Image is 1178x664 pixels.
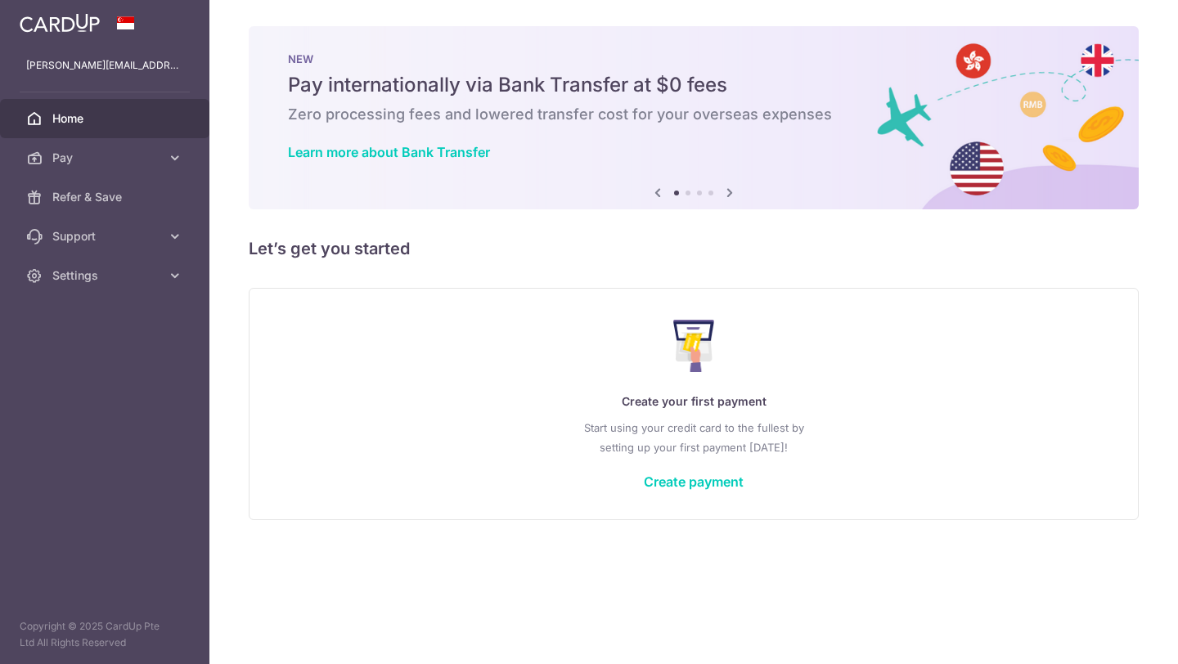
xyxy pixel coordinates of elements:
h5: Let’s get you started [249,236,1139,262]
span: Support [52,228,160,245]
p: NEW [288,52,1099,65]
a: Learn more about Bank Transfer [288,144,490,160]
h6: Zero processing fees and lowered transfer cost for your overseas expenses [288,105,1099,124]
p: Start using your credit card to the fullest by setting up your first payment [DATE]! [282,418,1105,457]
span: Settings [52,267,160,284]
span: Pay [52,150,160,166]
span: Home [52,110,160,127]
p: Create your first payment [282,392,1105,411]
a: Create payment [644,473,744,490]
span: Refer & Save [52,189,160,205]
h5: Pay internationally via Bank Transfer at $0 fees [288,72,1099,98]
img: CardUp [20,13,100,33]
img: Bank transfer banner [249,26,1139,209]
img: Make Payment [673,320,715,372]
p: [PERSON_NAME][EMAIL_ADDRESS][PERSON_NAME][DOMAIN_NAME] [26,57,183,74]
